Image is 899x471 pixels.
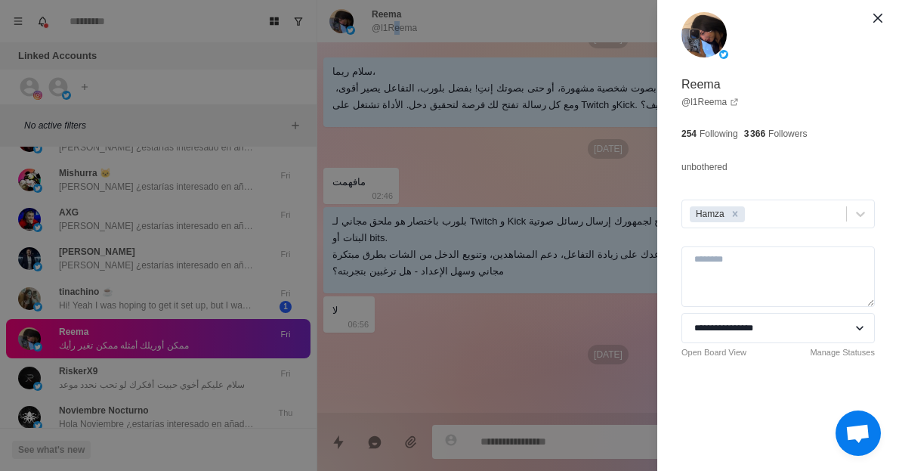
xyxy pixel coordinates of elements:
[866,6,890,30] button: Close
[681,95,739,109] a: @l1Reema
[681,127,697,141] p: 254
[810,346,875,359] a: Manage Statuses
[700,127,738,141] p: Following
[836,411,881,456] div: Ouvrir le chat
[768,127,807,141] p: Followers
[681,346,746,359] a: Open Board View
[691,206,727,222] div: Hamza
[681,76,721,94] p: Reema
[727,206,743,222] div: Remove Hamza
[681,159,728,175] p: unbothered
[744,127,765,141] p: 3 366
[681,12,727,57] img: picture
[719,50,728,59] img: picture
